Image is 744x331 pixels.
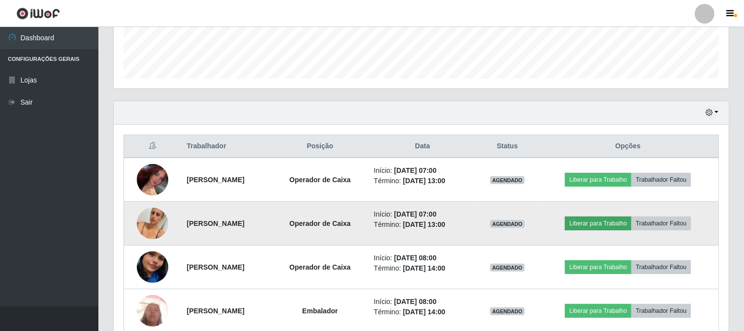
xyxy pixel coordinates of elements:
[403,264,445,272] time: [DATE] 14:00
[374,209,471,220] li: Início:
[374,253,471,263] li: Início:
[187,176,245,184] strong: [PERSON_NAME]
[490,220,525,228] span: AGENDADO
[631,304,691,318] button: Trabalhador Faltou
[374,220,471,230] li: Término:
[565,260,631,274] button: Liberar para Trabalho
[490,264,525,272] span: AGENDADO
[403,177,445,185] time: [DATE] 13:00
[403,221,445,228] time: [DATE] 13:00
[181,135,272,158] th: Trabalhador
[187,263,245,271] strong: [PERSON_NAME]
[394,210,436,218] time: [DATE] 07:00
[374,165,471,176] li: Início:
[289,263,351,271] strong: Operador de Caixa
[137,153,168,207] img: 1749348201496.jpeg
[631,260,691,274] button: Trabalhador Faltou
[289,176,351,184] strong: Operador de Caixa
[137,195,168,251] img: 1754941954755.jpeg
[490,307,525,315] span: AGENDADO
[302,307,338,315] strong: Embalador
[394,254,436,262] time: [DATE] 08:00
[565,173,631,187] button: Liberar para Trabalho
[374,307,471,317] li: Término:
[374,263,471,274] li: Término:
[490,176,525,184] span: AGENDADO
[394,298,436,305] time: [DATE] 08:00
[272,135,368,158] th: Posição
[368,135,477,158] th: Data
[394,166,436,174] time: [DATE] 07:00
[137,239,168,295] img: 1745345508904.jpeg
[187,307,245,315] strong: [PERSON_NAME]
[403,308,445,316] time: [DATE] 14:00
[16,7,60,20] img: CoreUI Logo
[565,304,631,318] button: Liberar para Trabalho
[187,220,245,227] strong: [PERSON_NAME]
[537,135,718,158] th: Opções
[289,220,351,227] strong: Operador de Caixa
[374,176,471,186] li: Término:
[631,217,691,230] button: Trabalhador Faltou
[477,135,538,158] th: Status
[565,217,631,230] button: Liberar para Trabalho
[631,173,691,187] button: Trabalhador Faltou
[374,297,471,307] li: Início:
